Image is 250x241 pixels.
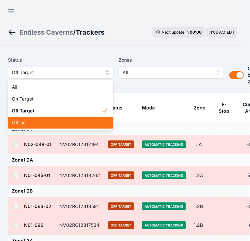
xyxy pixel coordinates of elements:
[12,96,101,102] span: On Target
[8,80,113,130] div: Off Target
[12,107,101,114] span: Off Target
[8,67,113,78] button: Off Target
[12,69,100,76] span: Off Target
[12,119,101,126] span: Offline
[12,84,101,90] span: All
